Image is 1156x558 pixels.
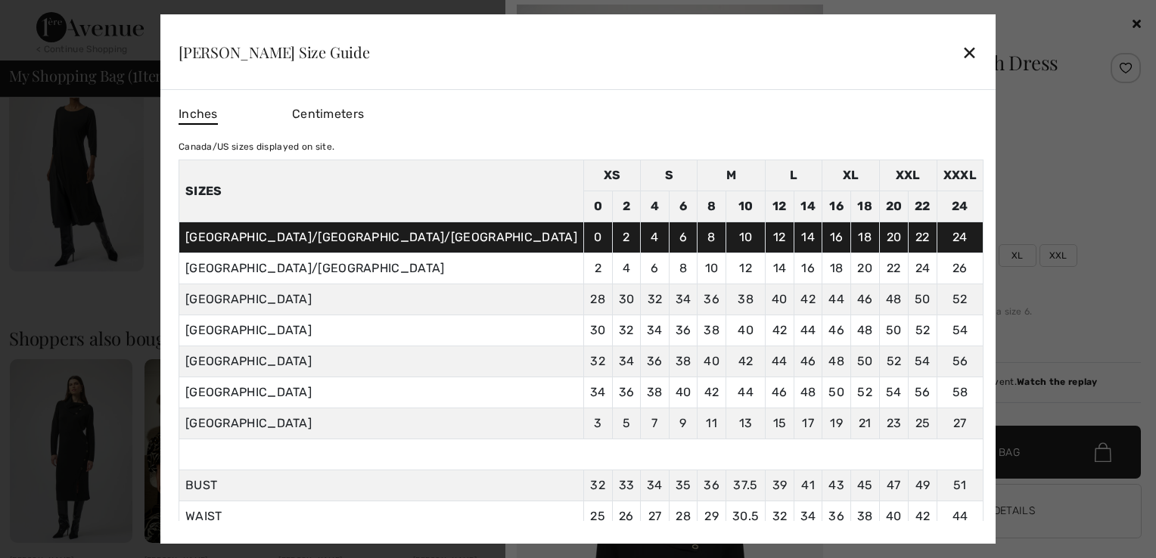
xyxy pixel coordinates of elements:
[886,509,902,523] span: 40
[583,284,612,315] td: 28
[828,478,844,492] span: 43
[698,222,726,253] td: 8
[669,191,698,222] td: 6
[937,253,983,284] td: 26
[822,160,879,191] td: XL
[641,253,670,284] td: 6
[794,346,822,377] td: 46
[669,377,698,408] td: 40
[179,140,984,153] div: Canada/US sizes displayed on site.
[583,315,612,346] td: 30
[647,478,663,492] span: 34
[850,377,879,408] td: 52
[612,253,641,284] td: 4
[909,377,937,408] td: 56
[828,509,844,523] span: 36
[612,191,641,222] td: 2
[772,478,788,492] span: 39
[937,160,983,191] td: XXXL
[619,478,635,492] span: 33
[612,315,641,346] td: 32
[766,408,794,439] td: 15
[879,284,909,315] td: 48
[937,408,983,439] td: 27
[915,509,931,523] span: 42
[179,315,583,346] td: [GEOGRAPHIC_DATA]
[704,478,719,492] span: 36
[879,377,909,408] td: 54
[179,346,583,377] td: [GEOGRAPHIC_DATA]
[179,408,583,439] td: [GEOGRAPHIC_DATA]
[698,284,726,315] td: 36
[179,105,218,125] span: Inches
[772,509,788,523] span: 32
[766,377,794,408] td: 46
[583,222,612,253] td: 0
[179,377,583,408] td: [GEOGRAPHIC_DATA]
[909,315,937,346] td: 52
[698,346,726,377] td: 40
[669,253,698,284] td: 8
[953,478,967,492] span: 51
[698,160,766,191] td: M
[726,408,765,439] td: 13
[641,346,670,377] td: 36
[909,284,937,315] td: 50
[726,253,765,284] td: 12
[726,377,765,408] td: 44
[857,509,873,523] span: 38
[794,191,822,222] td: 14
[583,160,640,191] td: XS
[937,315,983,346] td: 54
[698,408,726,439] td: 11
[822,346,851,377] td: 48
[698,253,726,284] td: 10
[732,509,759,523] span: 30.5
[676,478,691,492] span: 35
[641,408,670,439] td: 7
[669,346,698,377] td: 38
[179,284,583,315] td: [GEOGRAPHIC_DATA]
[850,408,879,439] td: 21
[794,284,822,315] td: 42
[583,408,612,439] td: 3
[879,315,909,346] td: 50
[590,509,605,523] span: 25
[669,408,698,439] td: 9
[726,191,765,222] td: 10
[850,346,879,377] td: 50
[766,160,822,191] td: L
[879,222,909,253] td: 20
[179,160,583,222] th: Sizes
[179,501,583,532] td: WAIST
[887,478,901,492] span: 47
[612,346,641,377] td: 34
[583,346,612,377] td: 32
[794,377,822,408] td: 48
[766,222,794,253] td: 12
[676,509,691,523] span: 28
[909,222,937,253] td: 22
[641,284,670,315] td: 32
[766,284,794,315] td: 40
[801,478,815,492] span: 41
[766,253,794,284] td: 14
[766,191,794,222] td: 12
[179,222,583,253] td: [GEOGRAPHIC_DATA]/[GEOGRAPHIC_DATA]/[GEOGRAPHIC_DATA]
[179,253,583,284] td: [GEOGRAPHIC_DATA]/[GEOGRAPHIC_DATA]
[794,253,822,284] td: 16
[937,346,983,377] td: 56
[952,509,968,523] span: 44
[33,11,64,24] span: Chat
[879,408,909,439] td: 23
[794,222,822,253] td: 14
[641,160,698,191] td: S
[822,222,851,253] td: 16
[612,377,641,408] td: 36
[292,107,364,121] span: Centimeters
[766,346,794,377] td: 44
[704,509,719,523] span: 29
[879,160,937,191] td: XXL
[726,346,765,377] td: 42
[590,478,605,492] span: 32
